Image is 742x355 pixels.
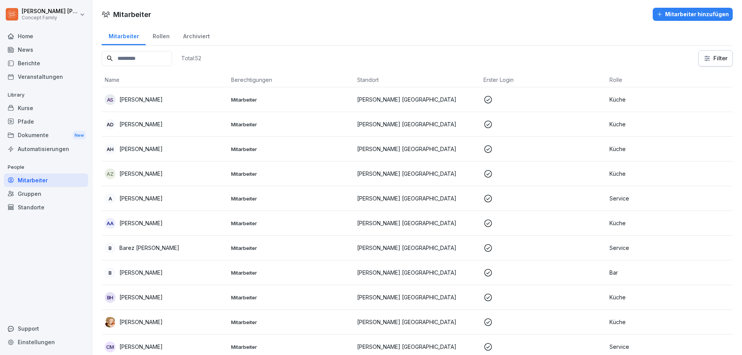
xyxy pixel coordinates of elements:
p: Küche [609,318,730,326]
p: Bar [609,268,730,277]
p: [PERSON_NAME] [119,318,163,326]
a: Einstellungen [4,335,88,349]
p: [PERSON_NAME] [GEOGRAPHIC_DATA] [357,318,477,326]
p: [PERSON_NAME] [GEOGRAPHIC_DATA] [357,194,477,202]
div: AA [105,218,116,229]
a: Automatisierungen [4,142,88,156]
p: Mitarbeiter [231,294,351,301]
th: Rolle [606,73,733,87]
th: Erster Login [480,73,607,87]
a: Berichte [4,56,88,70]
a: Rollen [146,25,176,45]
a: News [4,43,88,56]
p: [PERSON_NAME] [GEOGRAPHIC_DATA] [357,145,477,153]
p: Küche [609,219,730,227]
div: AH [105,144,116,155]
p: Küche [609,95,730,104]
p: Mitarbeiter [231,195,351,202]
div: Filter [703,54,728,62]
p: Mitarbeiter [231,245,351,251]
p: Mitarbeiter [231,269,351,276]
p: [PERSON_NAME] [GEOGRAPHIC_DATA] [357,170,477,178]
p: Concept Family [22,15,78,20]
th: Berechtigungen [228,73,354,87]
p: Mitarbeiter [231,146,351,153]
p: People [4,161,88,173]
a: Mitarbeiter [102,25,146,45]
p: [PERSON_NAME] [119,145,163,153]
p: [PERSON_NAME] [119,95,163,104]
a: DokumenteNew [4,128,88,143]
div: AZ [105,168,116,179]
button: Filter [699,51,732,66]
div: BH [105,292,116,303]
p: [PERSON_NAME] [GEOGRAPHIC_DATA] [357,120,477,128]
p: Total: 52 [181,54,201,62]
a: Standorte [4,200,88,214]
p: Küche [609,145,730,153]
p: [PERSON_NAME] [GEOGRAPHIC_DATA] [357,293,477,301]
div: A [105,193,116,204]
p: Service [609,343,730,351]
div: CM [105,341,116,352]
div: AS [105,94,116,105]
div: AD [105,119,116,130]
p: [PERSON_NAME] [119,170,163,178]
p: [PERSON_NAME] [GEOGRAPHIC_DATA] [357,343,477,351]
a: Home [4,29,88,43]
p: [PERSON_NAME] [119,219,163,227]
p: Mitarbeiter [231,319,351,326]
p: [PERSON_NAME] [PERSON_NAME] [22,8,78,15]
p: [PERSON_NAME] [GEOGRAPHIC_DATA] [357,219,477,227]
div: Dokumente [4,128,88,143]
p: [PERSON_NAME] [GEOGRAPHIC_DATA] [357,268,477,277]
a: Pfade [4,115,88,128]
a: Veranstaltungen [4,70,88,83]
p: Library [4,89,88,101]
div: B [105,243,116,253]
p: Mitarbeiter [231,96,351,103]
p: Service [609,194,730,202]
a: Gruppen [4,187,88,200]
p: [PERSON_NAME] [119,293,163,301]
p: [PERSON_NAME] [119,120,163,128]
p: Mitarbeiter [231,343,351,350]
p: Mitarbeiter [231,121,351,128]
p: Küche [609,170,730,178]
h1: Mitarbeiter [113,9,151,20]
a: Archiviert [176,25,216,45]
p: Mitarbeiter [231,220,351,227]
p: Mitarbeiter [231,170,351,177]
th: Name [102,73,228,87]
a: Mitarbeiter [4,173,88,187]
th: Standort [354,73,480,87]
div: New [73,131,86,140]
p: Barez [PERSON_NAME] [119,244,179,252]
p: Küche [609,293,730,301]
div: B [105,267,116,278]
button: Mitarbeiter hinzufügen [653,8,733,21]
p: [PERSON_NAME] [119,343,163,351]
a: Kurse [4,101,88,115]
p: Service [609,244,730,252]
p: [PERSON_NAME] [119,268,163,277]
img: gl91fgz8pjwqs931pqurrzcv.png [105,317,116,328]
p: [PERSON_NAME] [GEOGRAPHIC_DATA] [357,95,477,104]
div: Mitarbeiter hinzufügen [657,10,729,19]
p: Küche [609,120,730,128]
p: [PERSON_NAME] [GEOGRAPHIC_DATA] [357,244,477,252]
